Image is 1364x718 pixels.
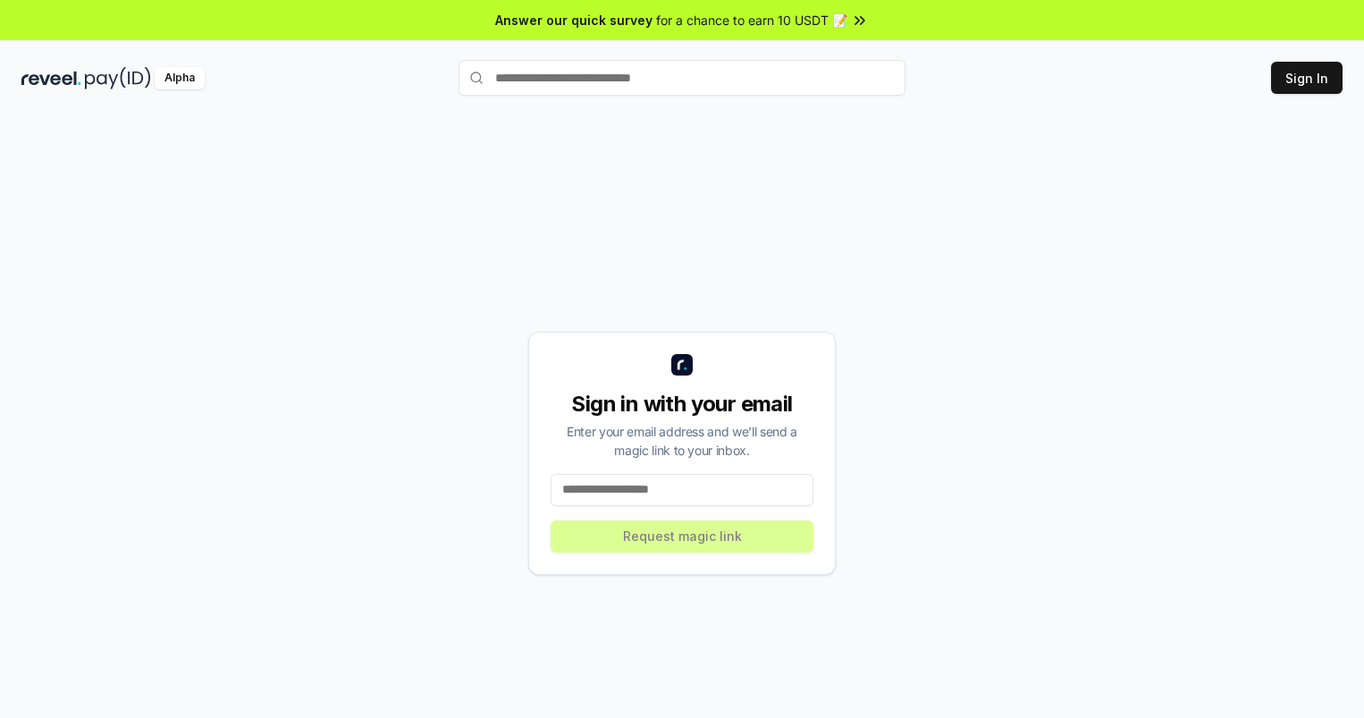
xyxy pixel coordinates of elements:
span: Answer our quick survey [495,11,653,30]
span: for a chance to earn 10 USDT 📝 [656,11,847,30]
div: Enter your email address and we’ll send a magic link to your inbox. [551,422,813,460]
img: logo_small [671,354,693,376]
div: Alpha [155,67,205,89]
img: pay_id [85,67,151,89]
div: Sign in with your email [551,390,813,418]
img: reveel_dark [21,67,81,89]
button: Sign In [1271,62,1343,94]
